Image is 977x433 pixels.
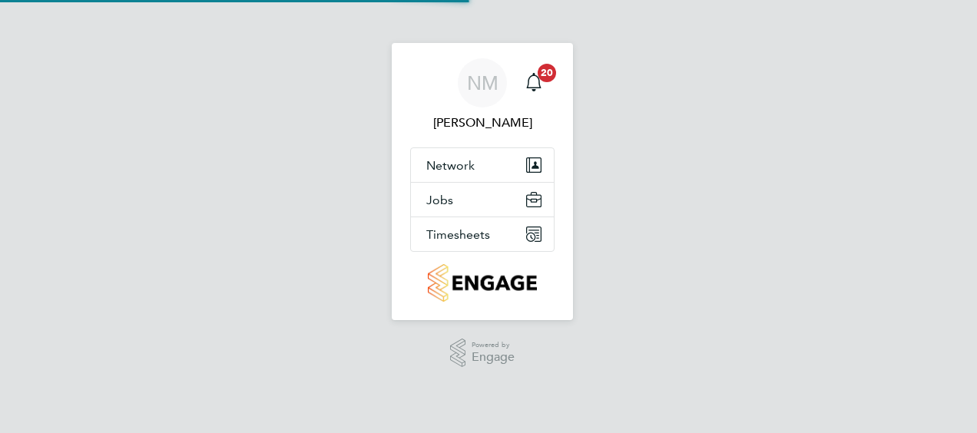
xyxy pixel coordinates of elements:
span: Network [426,158,475,173]
button: Jobs [411,183,554,216]
a: Powered byEngage [450,339,515,368]
span: Powered by [472,339,515,352]
button: Network [411,148,554,182]
a: Go to home page [410,264,555,302]
img: countryside-properties-logo-retina.png [428,264,536,302]
a: NM[PERSON_NAME] [410,58,555,132]
nav: Main navigation [392,43,573,320]
span: Engage [472,351,515,364]
span: Jobs [426,193,453,207]
button: Timesheets [411,217,554,251]
span: NM [467,73,498,93]
a: 20 [518,58,549,107]
span: 20 [538,64,556,82]
span: Nick Murphy [410,114,555,132]
span: Timesheets [426,227,490,242]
